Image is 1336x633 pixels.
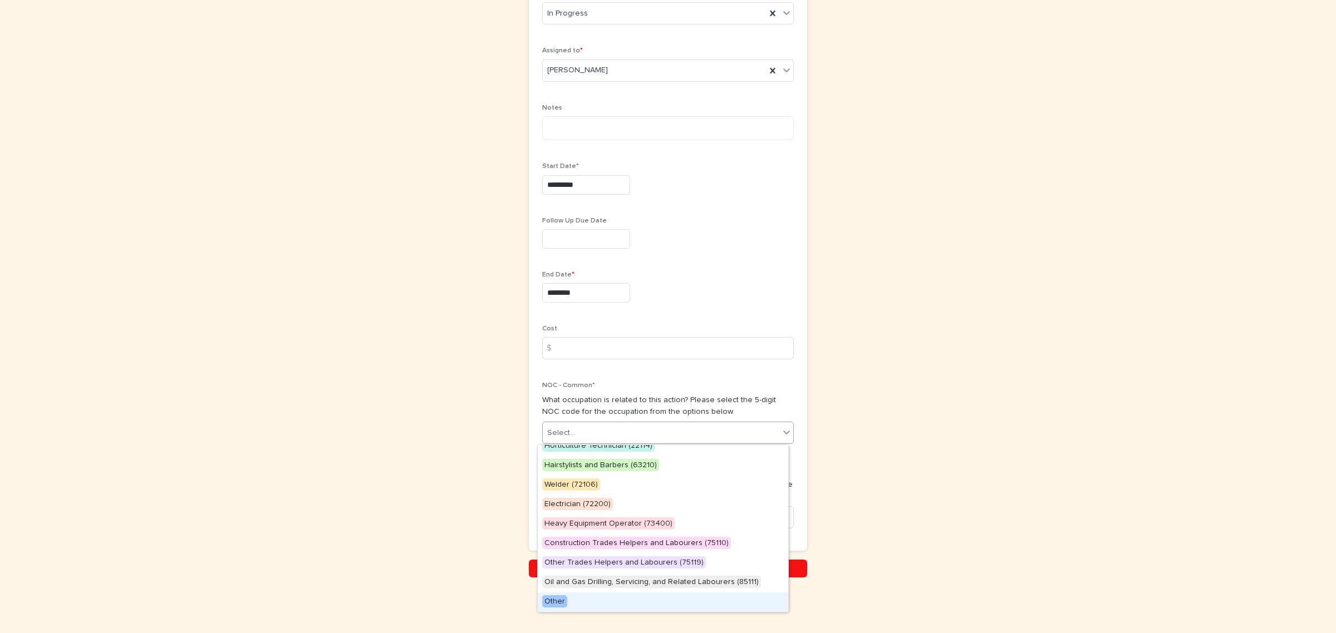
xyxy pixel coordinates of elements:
span: Other Trades Helpers and Labourers (75119) [542,556,706,568]
span: [PERSON_NAME] [547,65,608,76]
span: NOC - Common* [542,382,595,389]
span: End Date [542,271,574,278]
span: Hairstylists and Barbers (63210) [542,459,659,471]
div: Select... [547,427,575,439]
span: In Progress [547,8,588,19]
div: Construction Trades Helpers and Labourers (75110) [538,534,788,553]
span: Notes [542,105,562,111]
div: Heavy Equipment Operator (73400) [538,515,788,534]
span: Construction Trades Helpers and Labourers (75110) [542,537,731,549]
span: Other [542,595,567,607]
span: Electrician (72200) [542,498,613,510]
span: Assigned to [542,47,583,54]
span: Follow Up Due Date [542,217,607,224]
div: Hairstylists and Barbers (63210) [538,456,788,476]
span: Cost [542,325,557,332]
div: Oil and Gas Drilling, Servicing, and Related Labourers (85111) [538,573,788,592]
button: Save [529,560,807,577]
div: Other [538,592,788,612]
div: Horticulture Technician (22114) [538,437,788,456]
span: Start Date* [542,163,579,170]
div: Welder (72106) [538,476,788,495]
span: Welder (72106) [542,478,600,491]
div: Electrician (72200) [538,495,788,515]
p: What occupation is related to this action? Please select the 5-digit NOC code for the occupation ... [542,394,794,418]
span: Heavy Equipment Operator (73400) [542,517,675,530]
div: Other Trades Helpers and Labourers (75119) [538,553,788,573]
span: Horticulture Technician (22114) [542,439,655,452]
div: $ [542,337,564,359]
span: Oil and Gas Drilling, Servicing, and Related Labourers (85111) [542,576,761,588]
